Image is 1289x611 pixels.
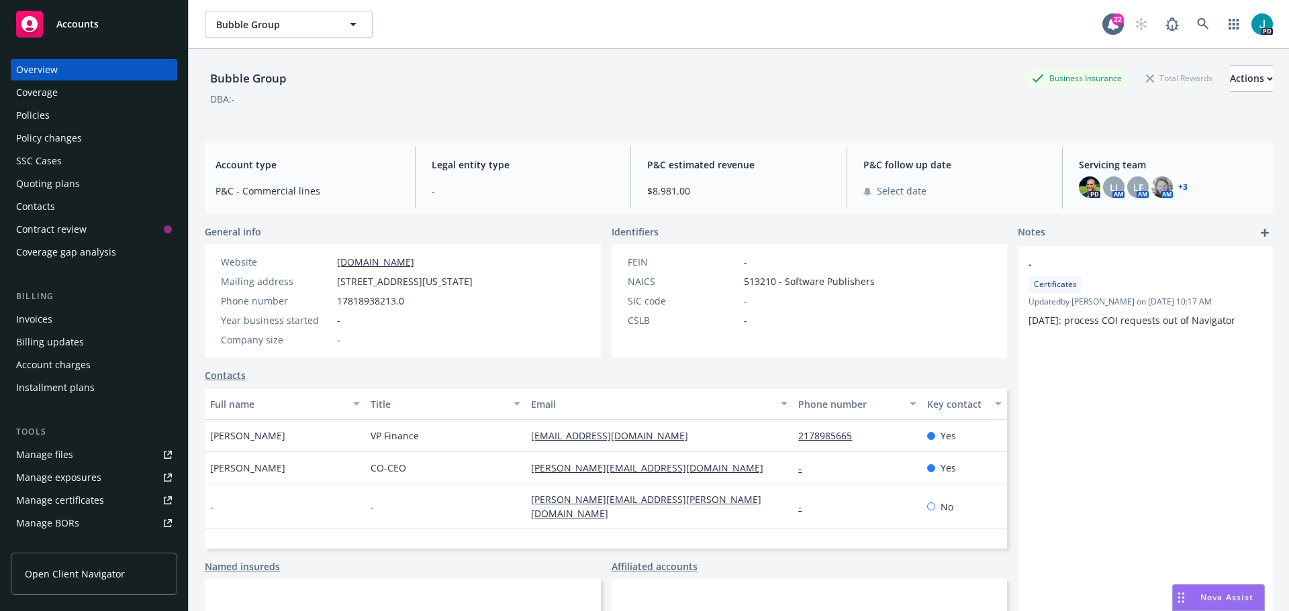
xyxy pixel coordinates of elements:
span: Identifiers [612,225,659,239]
div: Manage BORs [16,512,79,534]
a: [PERSON_NAME][EMAIL_ADDRESS][PERSON_NAME][DOMAIN_NAME] [531,493,761,520]
span: - [744,313,747,327]
a: Manage exposures [11,467,177,488]
a: +3 [1178,183,1188,191]
div: Quoting plans [16,173,80,195]
a: SSC Cases [11,150,177,172]
div: Title [371,397,506,411]
div: Contacts [16,196,55,217]
div: Year business started [221,313,332,327]
a: [EMAIL_ADDRESS][DOMAIN_NAME] [531,429,699,442]
div: Installment plans [16,377,95,398]
span: Select date [877,184,926,198]
span: Legal entity type [432,158,615,172]
div: Overview [16,59,58,80]
span: [STREET_ADDRESS][US_STATE] [337,274,473,288]
button: Bubble Group [205,11,373,38]
a: 2178985665 [798,429,863,442]
span: [PERSON_NAME] [210,461,285,475]
div: Bubble Group [205,70,292,87]
span: LI [1110,180,1118,195]
a: Policy changes [11,127,177,149]
span: Updated by [PERSON_NAME] on [DATE] 10:17 AM [1029,296,1262,308]
span: Account type [216,158,399,172]
span: Yes [941,461,956,475]
span: VP Finance [371,429,419,443]
span: - [1029,257,1227,271]
div: Business Insurance [1025,70,1129,87]
a: Coverage [11,82,177,103]
span: General info [205,225,261,239]
div: Manage certificates [16,490,104,511]
a: Manage certificates [11,490,177,511]
span: $8,981.00 [647,184,830,198]
a: Switch app [1221,11,1247,38]
a: Summary of insurance [11,535,177,557]
div: SIC code [628,294,738,308]
span: CO-CEO [371,461,406,475]
span: - [337,313,340,327]
div: 22 [1112,13,1124,25]
span: - [337,333,340,347]
img: photo [1151,176,1173,198]
div: -CertificatesUpdatedby [PERSON_NAME] on [DATE] 10:17 AM[DATE]: process COI requests out of Navigator [1018,246,1273,338]
button: Key contact [922,388,1007,420]
a: Coverage gap analysis [11,241,177,263]
div: Policy changes [16,127,82,149]
div: CSLB [628,313,738,327]
a: Overview [11,59,177,80]
a: Policies [11,105,177,126]
span: - [744,294,747,308]
a: Manage BORs [11,512,177,534]
div: Phone number [798,397,901,411]
a: Installment plans [11,377,177,398]
a: Contract review [11,219,177,240]
a: add [1257,225,1273,241]
span: Yes [941,429,956,443]
span: Notes [1018,225,1045,241]
div: Contract review [16,219,87,240]
span: Accounts [56,19,99,30]
span: Open Client Navigator [25,567,125,581]
button: Phone number [793,388,921,420]
div: Invoices [16,309,52,330]
button: Nova Assist [1172,584,1265,611]
span: - [432,184,615,198]
div: DBA: - [210,92,235,106]
button: Full name [205,388,365,420]
span: P&C follow up date [863,158,1047,172]
a: - [798,500,812,513]
span: [PERSON_NAME] [210,429,285,443]
span: Bubble Group [216,17,332,32]
div: Company size [221,333,332,347]
a: Report a Bug [1159,11,1186,38]
div: Full name [210,397,345,411]
div: Manage exposures [16,467,101,488]
button: Title [365,388,526,420]
a: Contacts [205,368,246,382]
div: Account charges [16,354,91,376]
div: Policies [16,105,50,126]
span: Servicing team [1079,158,1262,172]
div: NAICS [628,274,738,288]
div: Total Rewards [1139,70,1219,87]
a: [PERSON_NAME][EMAIL_ADDRESS][DOMAIN_NAME] [531,461,774,474]
a: Manage files [11,444,177,465]
a: Billing updates [11,331,177,353]
div: SSC Cases [16,150,62,172]
a: Search [1190,11,1216,38]
div: Key contact [927,397,987,411]
span: - [210,500,213,514]
span: Certificates [1034,278,1077,290]
div: Email [531,397,773,411]
span: LF [1133,180,1143,195]
div: Mailing address [221,274,332,288]
span: [DATE]: process COI requests out of Navigator [1029,314,1235,327]
div: FEIN [628,255,738,269]
a: - [798,461,812,474]
span: 17818938213.0 [337,294,404,308]
button: Email [526,388,793,420]
div: Phone number [221,294,332,308]
div: Summary of insurance [16,535,118,557]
